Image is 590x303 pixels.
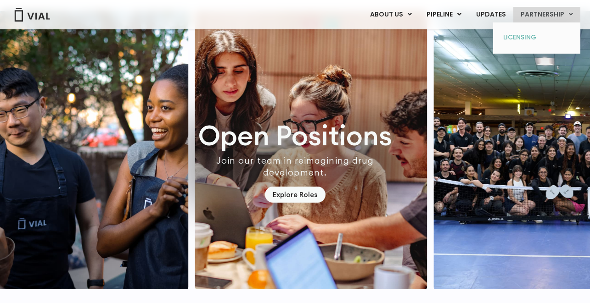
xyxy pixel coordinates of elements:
img: Vial Logo [14,8,51,22]
a: PIPELINEMenu Toggle [419,7,468,22]
div: 2 / 7 [195,11,427,289]
a: ABOUT USMenu Toggle [363,7,419,22]
a: UPDATES [469,7,513,22]
a: LICENSING [496,30,577,45]
a: Explore Roles [265,187,326,203]
a: PARTNERSHIPMenu Toggle [513,7,580,22]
